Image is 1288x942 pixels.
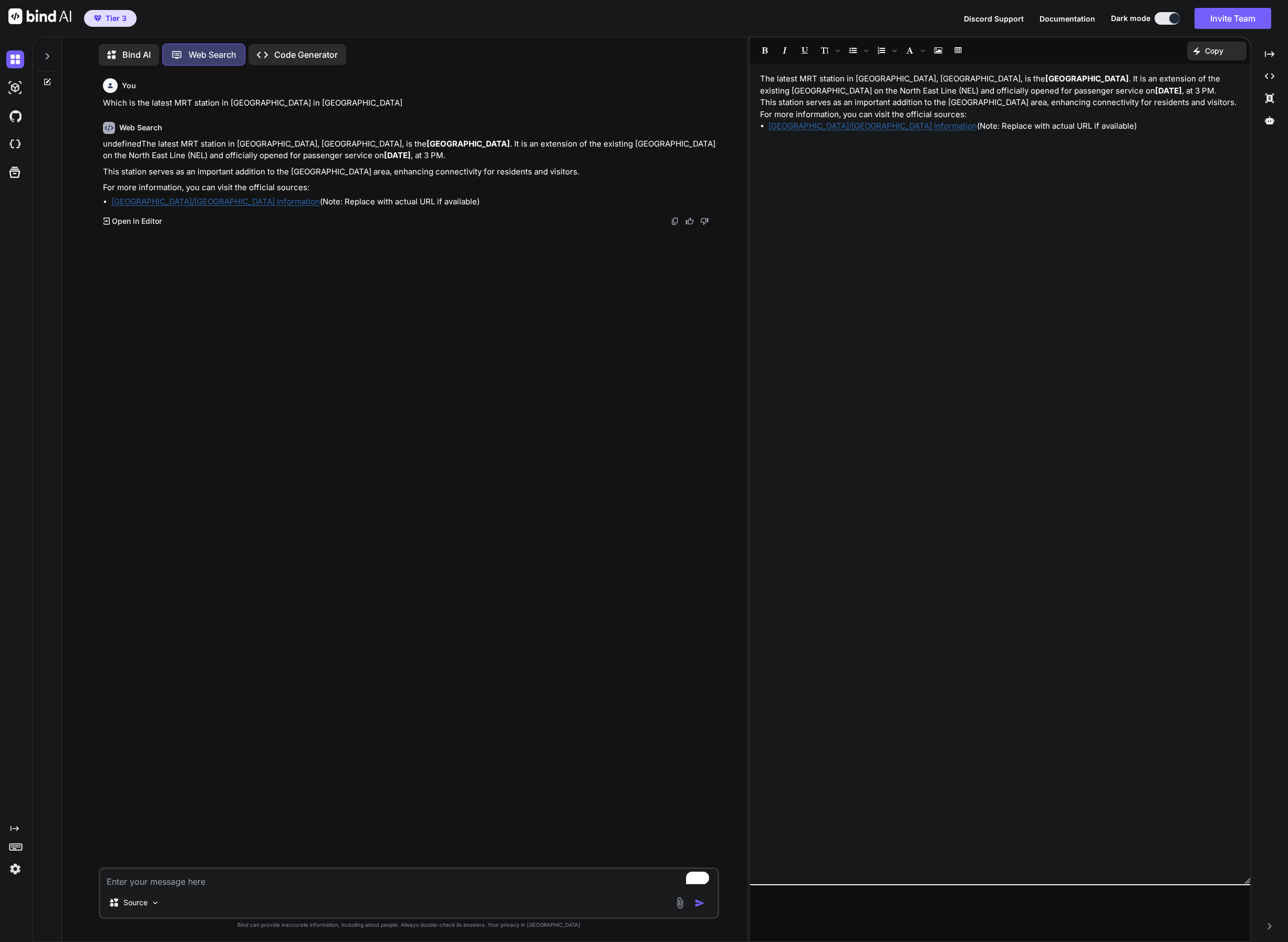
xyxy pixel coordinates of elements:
[103,182,718,194] p: For more information, you can visit the official sources:
[6,107,24,125] img: githubDark
[1045,74,1129,84] strong: [GEOGRAPHIC_DATA]
[760,73,1240,97] p: The latest MRT station in [GEOGRAPHIC_DATA], [GEOGRAPHIC_DATA], is the . It is an extension of th...
[1111,13,1150,24] span: Dark mode
[815,42,843,59] span: Font size
[949,42,968,59] span: Insert table
[8,8,71,24] img: Bind AI
[6,50,24,68] img: darkChat
[964,14,1024,23] span: Discord Support
[94,15,101,22] img: premium
[384,150,411,160] strong: [DATE]
[768,120,1240,132] li: (Note: Replace with actual URL if available)
[6,79,24,97] img: darkAi-studio
[6,136,24,153] img: cloudideIcon
[760,109,1240,121] p: For more information, you can visit the official sources:
[900,42,928,59] span: Font family
[122,80,136,91] h6: You
[1040,14,1095,23] span: Documentation
[674,897,686,909] img: attachment
[844,42,871,59] span: Insert Unordered List
[1194,8,1271,29] button: Invite Team
[111,196,718,208] li: (Note: Replace with actual URL if available)
[6,860,24,878] img: settings
[1205,46,1223,56] p: Copy
[103,138,718,162] p: undefinedThe latest MRT station in [GEOGRAPHIC_DATA], [GEOGRAPHIC_DATA], is the . It is an extens...
[929,42,948,59] span: Insert Image
[123,897,148,908] p: Source
[99,921,720,929] p: Bind can provide inaccurate information, including about people. Always double-check its answers....
[760,97,1240,109] p: This station serves as an important addition to the [GEOGRAPHIC_DATA] area, enhancing connectivit...
[151,898,160,907] img: Pick Models
[795,42,814,59] span: Underline
[1155,86,1182,96] strong: [DATE]
[671,217,679,225] img: copy
[694,898,705,908] img: icon
[112,216,162,226] p: Open in Editor
[106,13,127,24] span: Tier 3
[1040,13,1095,24] button: Documentation
[111,196,320,206] a: [GEOGRAPHIC_DATA]/[GEOGRAPHIC_DATA] Information
[427,139,510,149] strong: [GEOGRAPHIC_DATA]
[189,48,236,61] p: Web Search
[768,121,977,131] a: [GEOGRAPHIC_DATA]/[GEOGRAPHIC_DATA] Information
[700,217,709,225] img: dislike
[84,10,137,27] button: premiumTier 3
[685,217,694,225] img: like
[755,42,774,59] span: Bold
[122,48,151,61] p: Bind AI
[274,48,338,61] p: Code Generator
[872,42,899,59] span: Insert Ordered List
[119,122,162,133] h6: Web Search
[775,42,794,59] span: Italic
[100,869,718,888] textarea: To enrich screen reader interactions, please activate Accessibility in Grammarly extension settings
[964,13,1024,24] button: Discord Support
[103,166,718,178] p: This station serves as an important addition to the [GEOGRAPHIC_DATA] area, enhancing connectivit...
[103,97,718,109] p: Which is the latest MRT station in [GEOGRAPHIC_DATA] in [GEOGRAPHIC_DATA]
